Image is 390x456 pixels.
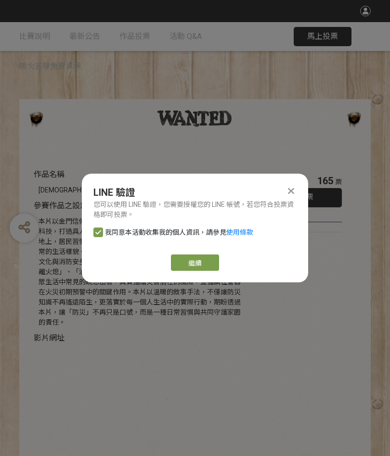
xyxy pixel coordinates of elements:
[19,32,50,41] span: 比賽說明
[69,32,100,41] span: 最新公告
[39,216,241,328] div: 本片以金門信仰「[DEMOGRAPHIC_DATA]」為文化核心，融合現代科技，打造具人文溫度的防災教育影片。在這片曾經歷戰火洗禮的土地上，居民習慣向城隍爺求籤問事、解決疑難，也形塑出信仰深植日...
[19,62,81,71] span: 防火宣導免費資源
[119,32,150,41] span: 作品投票
[34,333,65,342] span: 影片網址
[69,22,100,51] a: 最新公告
[169,22,202,51] a: 活動 Q&A
[171,254,219,271] a: 繼續
[19,22,50,51] a: 比賽說明
[93,200,297,220] div: 您可以使用 LINE 驗證，您需要授權您的 LINE 帳號，若您符合投票資格即可投票。
[105,228,253,238] span: 我同意本活動收集我的個人資訊，請參見
[34,170,65,179] span: 作品名稱
[317,175,333,187] span: 165
[335,178,342,186] span: 票
[39,185,241,195] div: [DEMOGRAPHIC_DATA]的叮嚀：人離火要熄，住警器不離
[34,201,103,210] span: 參賽作品之設計理念
[294,27,351,46] button: 馬上投票
[119,22,150,51] a: 作品投票
[169,32,202,41] span: 活動 Q&A
[19,52,81,81] a: 防火宣導免費資源
[93,185,297,200] div: LINE 驗證
[226,228,253,236] a: 使用條款
[307,32,338,41] span: 馬上投票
